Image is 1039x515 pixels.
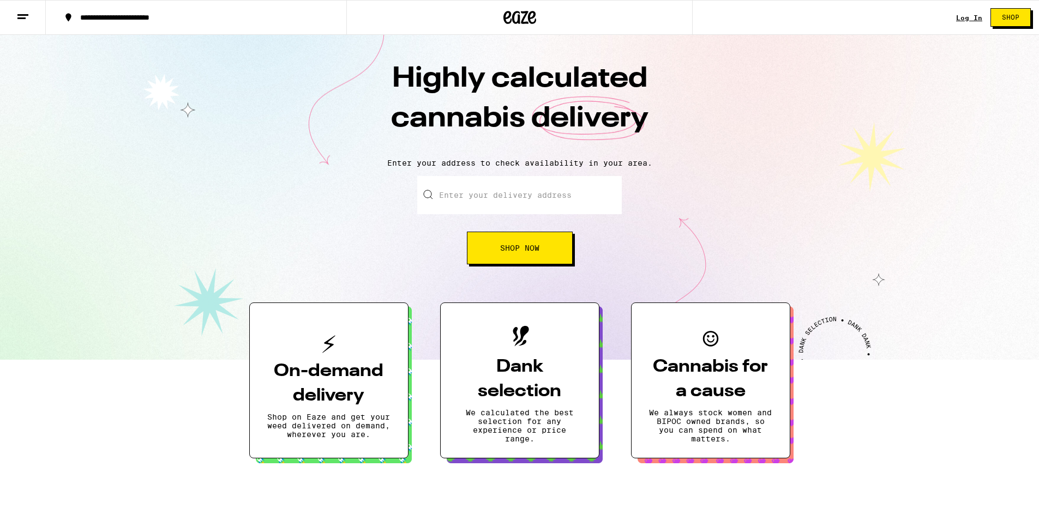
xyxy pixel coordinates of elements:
[417,176,622,214] input: Enter your delivery address
[440,302,599,458] button: Dank selectionWe calculated the best selection for any experience or price range.
[329,59,711,150] h1: Highly calculated cannabis delivery
[267,413,391,439] p: Shop on Eaze and get your weed delivered on demand, wherever you are.
[458,408,581,443] p: We calculated the best selection for any experience or price range.
[249,302,409,458] button: On-demand deliveryShop on Eaze and get your weed delivered on demand, wherever you are.
[11,159,1028,167] p: Enter your address to check availability in your area.
[649,355,772,404] h3: Cannabis for a cause
[631,302,790,458] button: Cannabis for a causeWe always stock women and BIPOC owned brands, so you can spend on what matters.
[467,232,573,264] button: Shop Now
[1002,14,1019,21] span: Shop
[458,355,581,404] h3: Dank selection
[990,8,1031,27] button: Shop
[982,8,1039,27] a: Shop
[649,408,772,443] p: We always stock women and BIPOC owned brands, so you can spend on what matters.
[267,359,391,408] h3: On-demand delivery
[500,244,539,252] span: Shop Now
[956,14,982,21] a: Log In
